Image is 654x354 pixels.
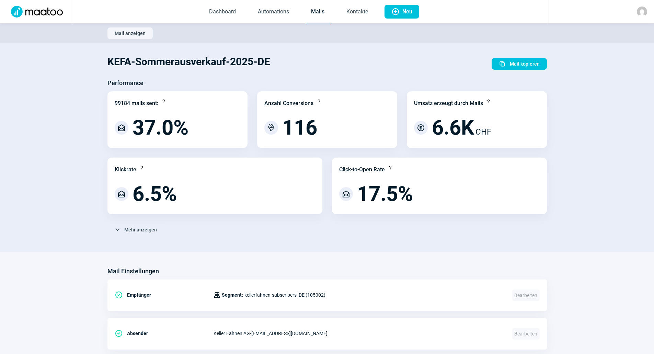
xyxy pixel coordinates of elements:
[214,288,325,302] div: kellerfahnen-subscribers_DE (105002)
[107,266,159,277] h3: Mail Einstellungen
[204,1,241,23] a: Dashboard
[133,184,177,204] span: 6.5%
[222,291,243,299] span: Segment:
[414,99,483,107] div: Umsatz erzeugt durch Mails
[107,78,144,89] h3: Performance
[475,126,491,138] span: CHF
[214,327,504,340] div: Keller Fahnen AG - [EMAIL_ADDRESS][DOMAIN_NAME]
[385,5,419,19] button: Neu
[133,117,188,138] span: 37.0%
[115,99,158,107] div: 99184 mails sent:
[432,117,474,138] span: 6.6K
[124,224,157,235] span: Mehr anzeigen
[282,117,317,138] span: 116
[637,7,647,17] img: avatar
[107,50,270,73] h1: KEFA-Sommerausverkauf-2025-DE
[357,184,413,204] span: 17.5%
[402,5,412,19] span: Neu
[115,288,214,302] div: Empfänger
[510,58,540,69] span: Mail kopieren
[492,58,547,70] button: Mail kopieren
[306,1,330,23] a: Mails
[107,224,164,236] button: Mehr anzeigen
[7,6,67,18] img: Logo
[252,1,295,23] a: Automations
[115,28,146,39] span: Mail anzeigen
[512,328,540,340] span: Bearbeiten
[115,165,136,174] div: Klickrate
[512,289,540,301] span: Bearbeiten
[115,327,214,340] div: Absender
[341,1,374,23] a: Kontakte
[339,165,385,174] div: Click-to-Open Rate
[264,99,313,107] div: Anzahl Conversions
[107,27,153,39] button: Mail anzeigen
